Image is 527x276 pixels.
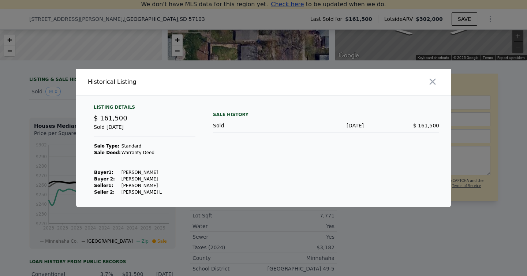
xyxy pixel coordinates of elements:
[94,104,195,113] div: Listing Details
[121,176,162,182] td: [PERSON_NAME]
[94,190,115,195] strong: Seller 2:
[121,149,162,156] td: Warranty Deed
[121,169,162,176] td: [PERSON_NAME]
[94,170,113,175] strong: Buyer 1 :
[121,143,162,149] td: Standard
[288,122,364,129] div: [DATE]
[94,150,121,155] strong: Sale Deed:
[121,189,162,195] td: [PERSON_NAME] L
[213,110,439,119] div: Sale History
[94,176,115,182] strong: Buyer 2:
[88,78,261,86] div: Historical Listing
[213,122,288,129] div: Sold
[94,123,195,137] div: Sold [DATE]
[413,123,439,128] span: $ 161,500
[94,114,127,122] span: $ 161,500
[121,182,162,189] td: [PERSON_NAME]
[94,183,113,188] strong: Seller 1 :
[94,143,119,149] strong: Sale Type:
